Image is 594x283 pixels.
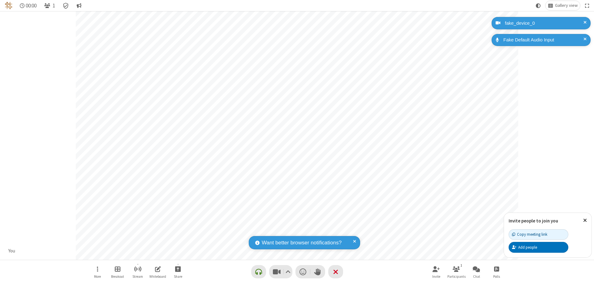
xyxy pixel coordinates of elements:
[269,265,292,278] button: Stop video (⌘+Shift+V)
[6,247,18,255] div: You
[432,275,440,278] span: Invite
[467,263,486,281] button: Open chat
[579,213,592,228] button: Close popover
[501,36,586,44] div: Fake Default Audio Input
[493,275,500,278] span: Polls
[447,263,466,281] button: Open participant list
[17,1,39,10] div: Timer
[503,20,586,27] div: fake_device_0
[262,239,342,247] span: Want better browser notifications?
[295,265,310,278] button: Send a reaction
[5,2,12,9] img: QA Selenium DO NOT DELETE OR CHANGE
[487,263,506,281] button: Open poll
[251,265,266,278] button: Connect your audio
[284,265,292,278] button: Video setting
[60,1,72,10] div: Meeting details Encryption enabled
[132,275,143,278] span: Stream
[533,1,543,10] button: Using system theme
[328,265,343,278] button: End or leave meeting
[509,218,558,224] label: Invite people to join you
[148,263,167,281] button: Open shared whiteboard
[310,265,325,278] button: Raise hand
[545,1,580,10] button: Change layout
[94,275,101,278] span: More
[509,229,568,240] button: Copy meeting link
[512,231,547,237] div: Copy meeting link
[169,263,187,281] button: Start sharing
[111,275,124,278] span: Breakout
[108,263,127,281] button: Manage Breakout Rooms
[473,275,480,278] span: Chat
[26,3,37,9] span: 00:00
[427,263,445,281] button: Invite participants (⌘+Shift+I)
[447,275,466,278] span: Participants
[583,1,592,10] button: Fullscreen
[41,1,58,10] button: Open participant list
[88,263,107,281] button: Open menu
[149,275,166,278] span: Whiteboard
[74,1,84,10] button: Conversation
[509,242,568,252] button: Add people
[555,3,578,8] span: Gallery view
[459,263,464,268] div: 1
[128,263,147,281] button: Start streaming
[174,275,182,278] span: Share
[53,3,55,9] span: 1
